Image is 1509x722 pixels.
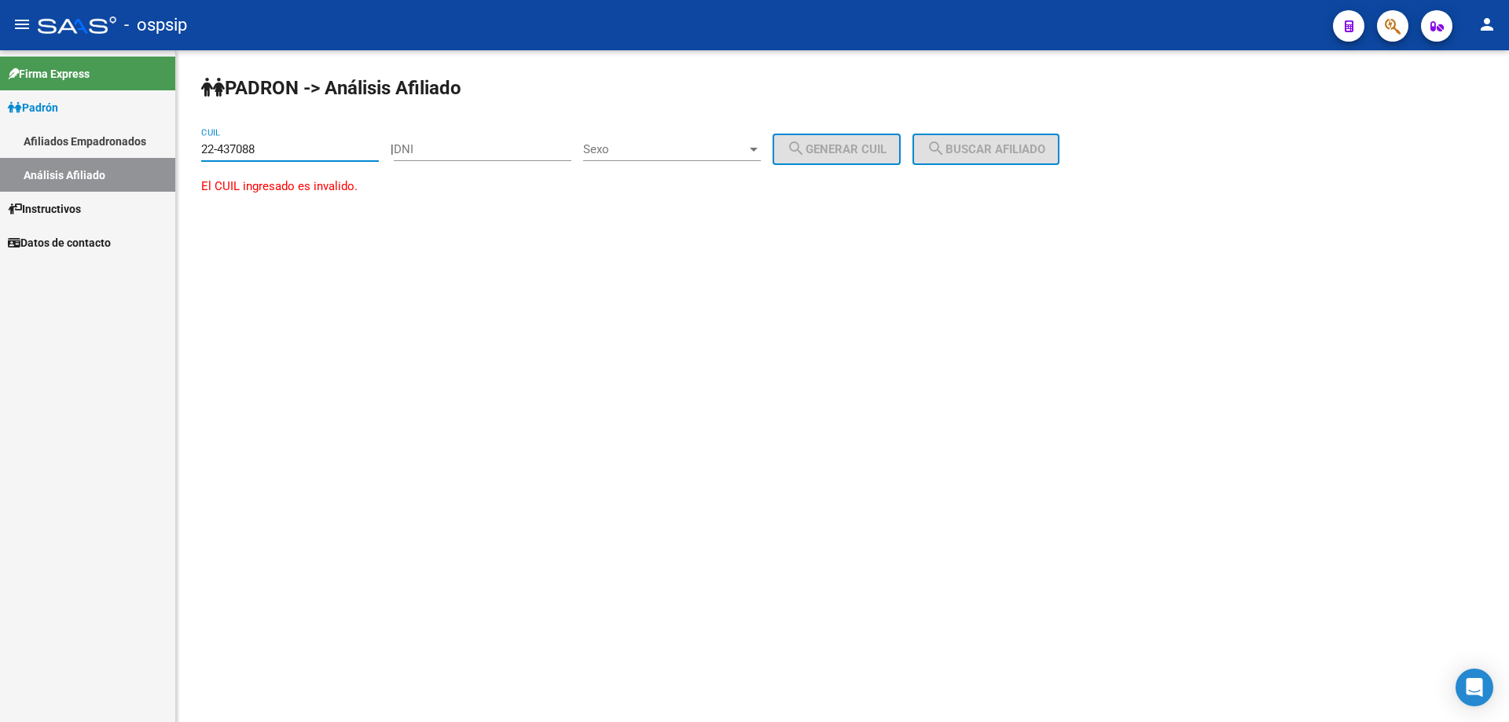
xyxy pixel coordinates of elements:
[787,142,887,156] span: Generar CUIL
[773,134,901,165] button: Generar CUIL
[8,200,81,218] span: Instructivos
[13,15,31,34] mat-icon: menu
[201,179,358,193] span: El CUIL ingresado es invalido.
[927,139,945,158] mat-icon: search
[8,65,90,82] span: Firma Express
[787,139,806,158] mat-icon: search
[583,142,747,156] span: Sexo
[8,99,58,116] span: Padrón
[201,77,461,99] strong: PADRON -> Análisis Afiliado
[912,134,1059,165] button: Buscar afiliado
[124,8,187,42] span: - ospsip
[391,142,912,156] div: |
[1478,15,1496,34] mat-icon: person
[8,234,111,251] span: Datos de contacto
[1456,669,1493,706] div: Open Intercom Messenger
[927,142,1045,156] span: Buscar afiliado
